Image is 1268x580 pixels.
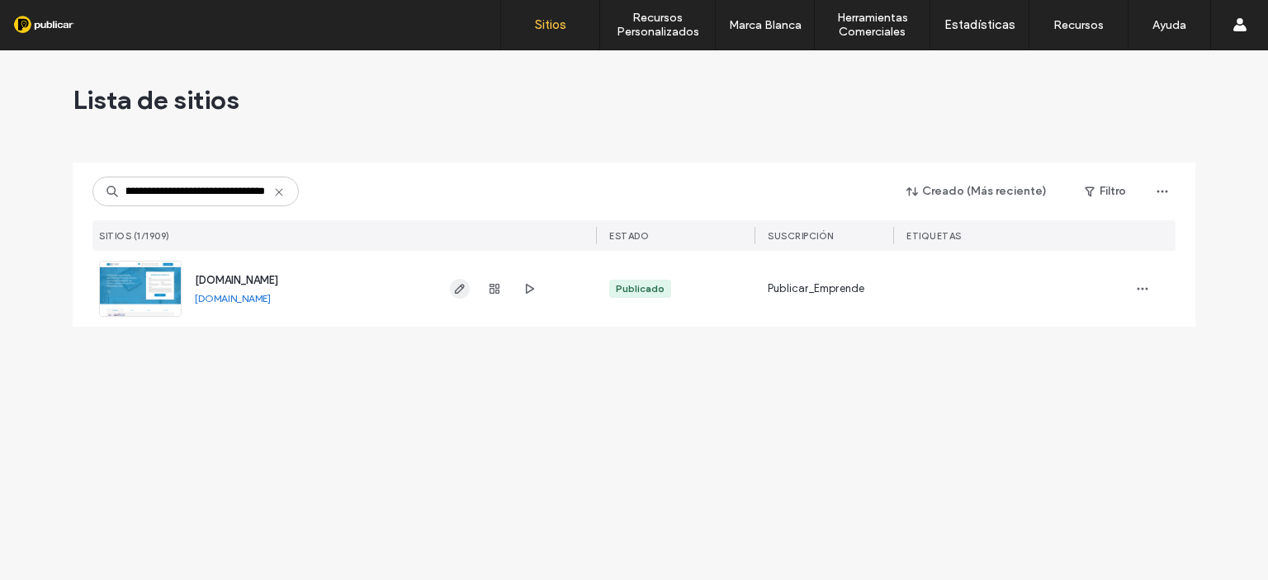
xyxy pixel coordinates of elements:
label: Estadísticas [944,17,1015,32]
span: Lista de sitios [73,83,239,116]
div: Publicado [616,281,665,296]
span: Ayuda [35,12,81,26]
label: Recursos [1053,18,1104,32]
span: Suscripción [768,230,834,242]
label: Ayuda [1152,18,1186,32]
a: [DOMAIN_NAME] [195,292,271,304]
button: Creado (Más reciente) [892,178,1062,205]
label: Sitios [535,17,566,32]
span: Publicar_Emprende [768,281,864,297]
label: Recursos Personalizados [600,11,715,39]
button: Filtro [1068,178,1143,205]
span: ETIQUETAS [906,230,962,242]
label: Herramientas Comerciales [815,11,930,39]
a: [DOMAIN_NAME] [195,274,278,286]
label: Marca Blanca [729,18,802,32]
span: SITIOS (1/1909) [99,230,170,242]
span: ESTADO [609,230,649,242]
